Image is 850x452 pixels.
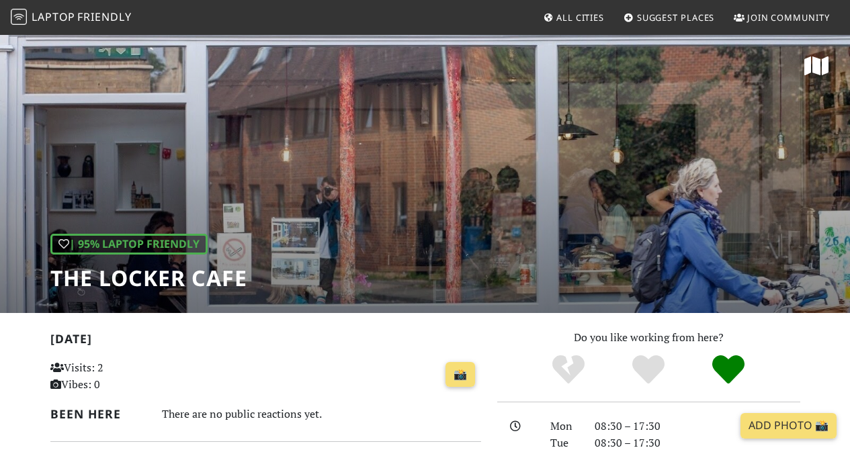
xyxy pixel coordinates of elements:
[11,6,132,30] a: LaptopFriendly LaptopFriendly
[538,5,609,30] a: All Cities
[688,353,768,387] div: Definitely!
[32,9,75,24] span: Laptop
[497,329,800,347] p: Do you like working from here?
[50,332,481,351] h2: [DATE]
[50,265,247,291] h1: The Locker Cafe
[50,407,146,421] h2: Been here
[587,418,808,435] div: 08:30 – 17:30
[740,413,837,439] a: Add Photo 📸
[77,9,131,24] span: Friendly
[747,11,830,24] span: Join Community
[587,435,808,452] div: 08:30 – 17:30
[618,5,720,30] a: Suggest Places
[542,418,587,435] div: Mon
[637,11,715,24] span: Suggest Places
[728,5,835,30] a: Join Community
[556,11,604,24] span: All Cities
[50,359,183,394] p: Visits: 2 Vibes: 0
[542,435,587,452] div: Tue
[50,234,208,255] div: | 95% Laptop Friendly
[609,353,689,387] div: Yes
[529,353,609,387] div: No
[445,362,475,388] a: 📸
[162,404,481,424] div: There are no public reactions yet.
[11,9,27,25] img: LaptopFriendly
